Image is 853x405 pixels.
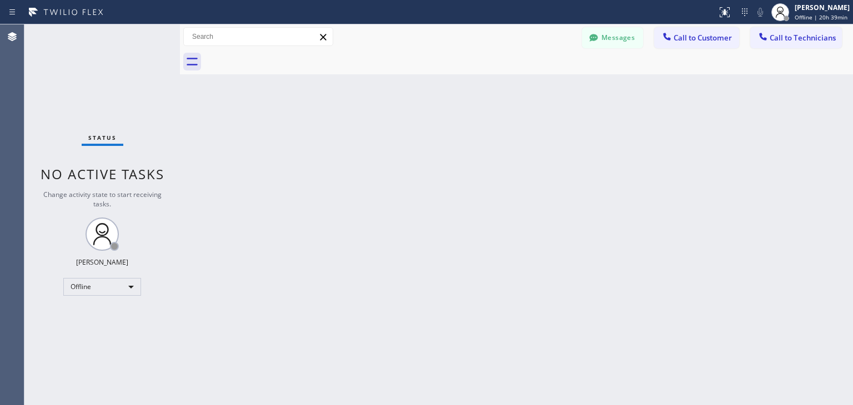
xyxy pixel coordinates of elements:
input: Search [184,28,333,45]
div: Offline [63,278,141,296]
button: Mute [752,4,768,20]
div: [PERSON_NAME] [795,3,850,12]
span: Status [88,134,117,141]
button: Messages [582,27,643,48]
span: Call to Customer [674,33,732,43]
span: Call to Technicians [770,33,836,43]
span: Change activity state to start receiving tasks. [43,190,162,209]
span: No active tasks [41,165,164,183]
button: Call to Technicians [750,27,842,48]
span: Offline | 20h 39min [795,13,847,21]
div: [PERSON_NAME] [76,257,128,267]
button: Call to Customer [654,27,739,48]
